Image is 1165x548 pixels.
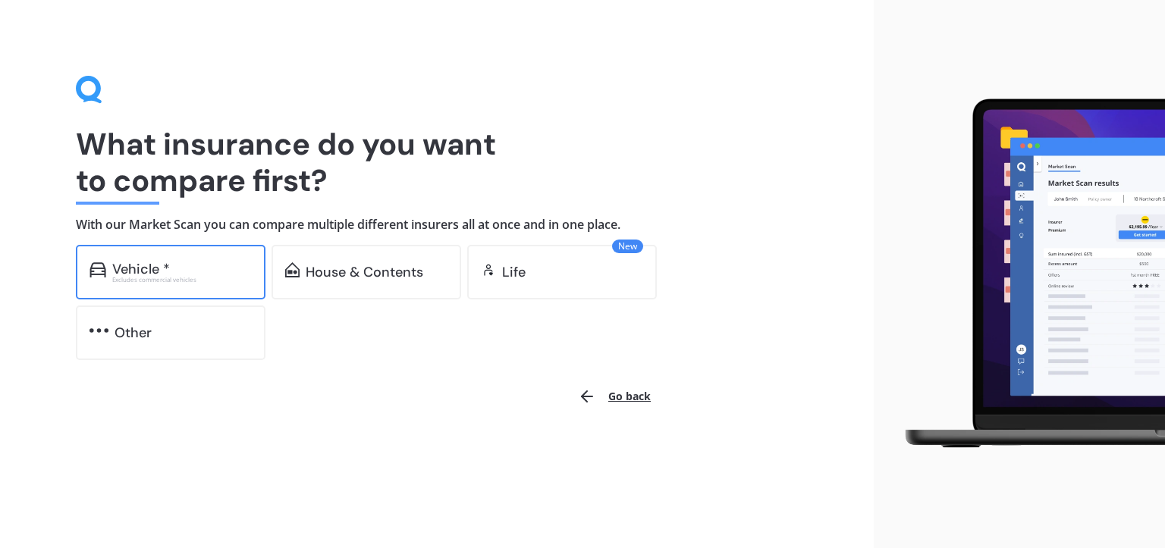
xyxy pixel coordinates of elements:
div: Excludes commercial vehicles [112,277,252,283]
div: Life [502,265,526,280]
img: other.81dba5aafe580aa69f38.svg [89,323,108,338]
img: car.f15378c7a67c060ca3f3.svg [89,262,106,277]
button: Go back [569,378,660,415]
img: life.f720d6a2d7cdcd3ad642.svg [481,262,496,277]
span: New [612,240,643,253]
img: laptop.webp [886,91,1165,457]
img: home-and-contents.b802091223b8502ef2dd.svg [285,262,300,277]
div: Vehicle * [112,261,170,277]
div: Other [115,325,152,340]
h1: What insurance do you want to compare first? [76,126,798,199]
div: House & Contents [306,265,423,280]
h4: With our Market Scan you can compare multiple different insurers all at once and in one place. [76,217,798,233]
